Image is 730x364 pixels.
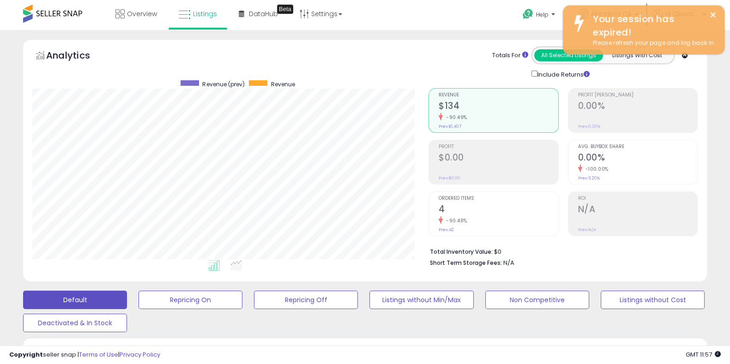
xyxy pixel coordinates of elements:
[709,9,717,21] button: ×
[439,196,558,201] span: Ordered Items
[439,175,460,181] small: Prev: $0.00
[254,291,358,309] button: Repricing Off
[439,204,558,216] h2: 4
[536,11,549,18] span: Help
[578,152,697,165] h2: 0.00%
[586,12,718,39] div: Your session has expired!
[369,291,473,309] button: Listings without Min/Max
[601,291,705,309] button: Listings without Cost
[23,291,127,309] button: Default
[249,9,278,18] span: DataHub
[9,350,43,359] strong: Copyright
[439,144,558,149] span: Profit
[439,227,454,233] small: Prev: 42
[515,1,564,30] a: Help
[127,9,157,18] span: Overview
[271,80,295,88] span: Revenue
[277,5,293,14] div: Tooltip anchor
[522,8,534,20] i: Get Help
[443,114,467,121] small: -90.49%
[534,49,603,61] button: All Selected Listings
[578,196,697,201] span: ROI
[578,124,600,129] small: Prev: 0.00%
[9,351,160,359] div: seller snap | |
[503,258,514,267] span: N/A
[202,80,244,88] span: Revenue (prev)
[193,9,217,18] span: Listings
[439,124,461,129] small: Prev: $1,407
[578,93,697,98] span: Profit [PERSON_NAME]
[430,248,493,256] b: Total Inventory Value:
[578,204,697,216] h2: N/A
[492,51,528,60] div: Totals For
[525,69,601,79] div: Include Returns
[430,259,502,267] b: Short Term Storage Fees:
[23,314,127,332] button: Deactivated & In Stock
[439,93,558,98] span: Revenue
[582,166,609,173] small: -100.00%
[439,101,558,113] h2: $134
[578,101,697,113] h2: 0.00%
[578,144,697,149] span: Avg. Buybox Share
[686,350,721,359] span: 2025-10-9 11:57 GMT
[46,49,108,64] h5: Analytics
[578,175,600,181] small: Prev: 3.20%
[120,350,160,359] a: Privacy Policy
[79,350,118,359] a: Terms of Use
[578,227,596,233] small: Prev: N/A
[139,291,242,309] button: Repricing On
[485,291,589,309] button: Non Competitive
[430,245,691,257] li: $0
[443,217,467,224] small: -90.48%
[586,39,718,48] div: Please refresh your page and log back in
[439,152,558,165] h2: $0.00
[603,49,671,61] button: Listings With Cost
